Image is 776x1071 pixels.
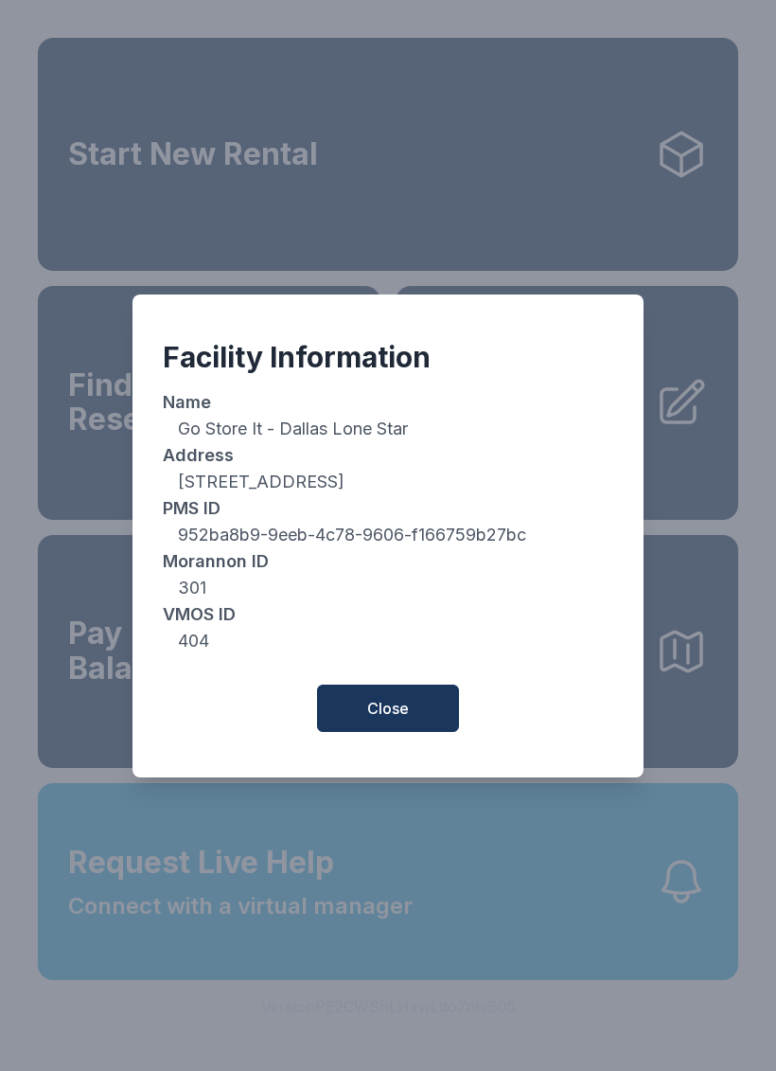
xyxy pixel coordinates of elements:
dd: [STREET_ADDRESS] [163,469,613,495]
dt: PMS ID [163,495,613,522]
dt: Morannon ID [163,548,613,575]
dd: 301 [163,575,613,601]
dd: Go Store It - Dallas Lone Star [163,416,613,442]
span: Close [367,697,409,720]
dt: VMOS ID [163,601,613,628]
dt: Name [163,389,613,416]
dd: 404 [163,628,613,654]
dd: 952ba8b9-9eeb-4c78-9606-f166759b27bc [163,522,613,548]
dt: Address [163,442,613,469]
div: Facility Information [163,340,613,374]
